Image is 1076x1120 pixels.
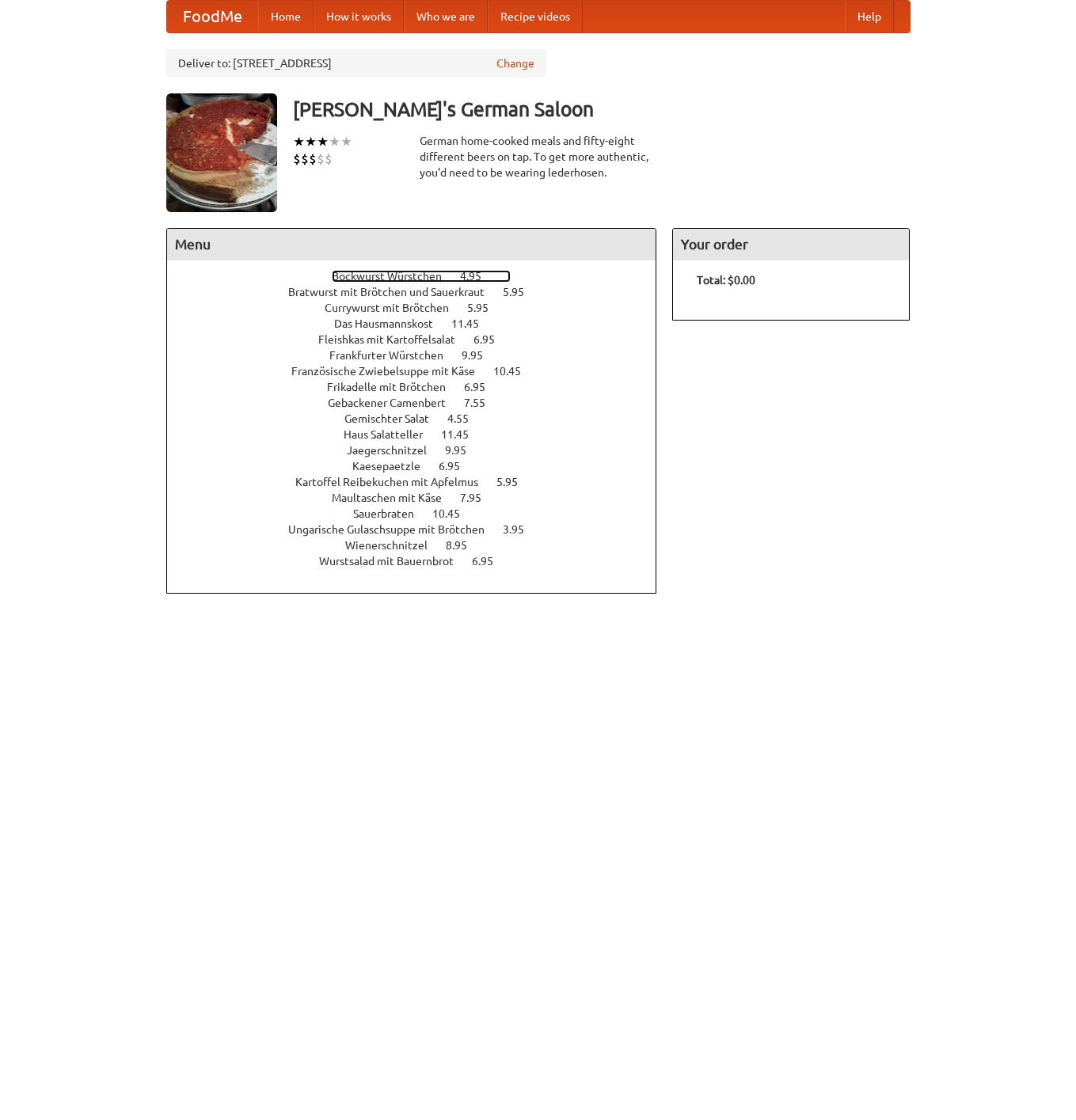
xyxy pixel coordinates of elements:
span: 6.95 [439,460,476,473]
span: 7.95 [460,492,497,504]
span: Frankfurter Würstchen [329,349,459,362]
a: Ungarische Gulaschsuppe mit Brötchen 3.95 [288,523,553,536]
a: FoodMe [167,1,258,32]
b: Total: $0.00 [697,274,755,287]
li: $ [301,150,309,168]
span: Ungarische Gulaschsuppe mit Brötchen [288,523,500,536]
span: Kartoffel Reibekuchen mit Apfelmus [295,476,494,488]
span: 3.95 [503,523,540,536]
span: 5.95 [467,302,504,314]
h3: [PERSON_NAME]'s German Saloon [293,93,911,125]
span: Gemischter Salat [344,412,445,425]
li: ★ [305,133,317,150]
a: Bratwurst mit Brötchen und Sauerkraut 5.95 [288,286,553,298]
a: Wurstsalad mit Bauernbrot 6.95 [319,555,523,568]
span: Kaesepaetzle [352,460,436,473]
a: Kartoffel Reibekuchen mit Apfelmus 5.95 [295,476,547,488]
span: 6.95 [464,381,501,393]
a: Frankfurter Würstchen 9.95 [329,349,512,362]
a: Haus Salatteller 11.45 [344,428,498,441]
span: 8.95 [446,539,483,552]
li: ★ [317,133,329,150]
span: 5.95 [503,286,540,298]
span: Wienerschnitzel [345,539,443,552]
li: $ [293,150,301,168]
h4: Menu [167,229,656,260]
span: 10.45 [432,507,476,520]
a: Home [258,1,314,32]
a: Change [496,55,534,71]
span: Fleishkas mit Kartoffelsalat [318,333,471,346]
a: Gemischter Salat 4.55 [344,412,498,425]
h4: Your order [673,229,909,260]
span: 5.95 [496,476,534,488]
span: 4.55 [447,412,485,425]
a: Das Hausmannskost 11.45 [334,317,508,330]
a: Kaesepaetzle 6.95 [352,460,489,473]
a: Fleishkas mit Kartoffelsalat 6.95 [318,333,524,346]
a: Jaegerschnitzel 9.95 [347,444,496,457]
span: Haus Salatteller [344,428,439,441]
span: 4.95 [460,270,497,283]
span: Bockwurst Würstchen [332,270,458,283]
span: Jaegerschnitzel [347,444,443,457]
div: Deliver to: [STREET_ADDRESS] [166,49,546,78]
span: 10.45 [493,365,537,378]
span: Currywurst mit Brötchen [325,302,465,314]
span: 11.45 [441,428,485,441]
li: $ [309,150,317,168]
a: Sauerbraten 10.45 [353,507,489,520]
a: Help [845,1,894,32]
a: Gebackener Camenbert 7.55 [328,397,515,409]
span: 6.95 [472,555,509,568]
li: $ [325,150,333,168]
a: Recipe videos [488,1,583,32]
a: Bockwurst Würstchen 4.95 [332,270,511,283]
span: Gebackener Camenbert [328,397,462,409]
a: Who we are [404,1,488,32]
span: Wurstsalad mit Bauernbrot [319,555,470,568]
a: Wienerschnitzel 8.95 [345,539,496,552]
a: How it works [314,1,404,32]
a: Maultaschen mit Käse 7.95 [332,492,511,504]
span: Französische Zwiebelsuppe mit Käse [291,365,491,378]
li: $ [317,150,325,168]
li: ★ [293,133,305,150]
span: 7.55 [464,397,501,409]
img: angular.jpg [166,93,277,212]
a: Currywurst mit Brötchen 5.95 [325,302,518,314]
span: 9.95 [462,349,499,362]
span: 11.45 [451,317,495,330]
span: Frikadelle mit Brötchen [327,381,462,393]
li: ★ [340,133,352,150]
span: Maultaschen mit Käse [332,492,458,504]
span: Das Hausmannskost [334,317,449,330]
span: 6.95 [473,333,511,346]
a: Frikadelle mit Brötchen 6.95 [327,381,515,393]
span: Sauerbraten [353,507,430,520]
a: Französische Zwiebelsuppe mit Käse 10.45 [291,365,550,378]
span: Bratwurst mit Brötchen und Sauerkraut [288,286,500,298]
li: ★ [329,133,340,150]
span: 9.95 [445,444,482,457]
div: German home-cooked meals and fifty-eight different beers on tap. To get more authentic, you'd nee... [420,133,657,180]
